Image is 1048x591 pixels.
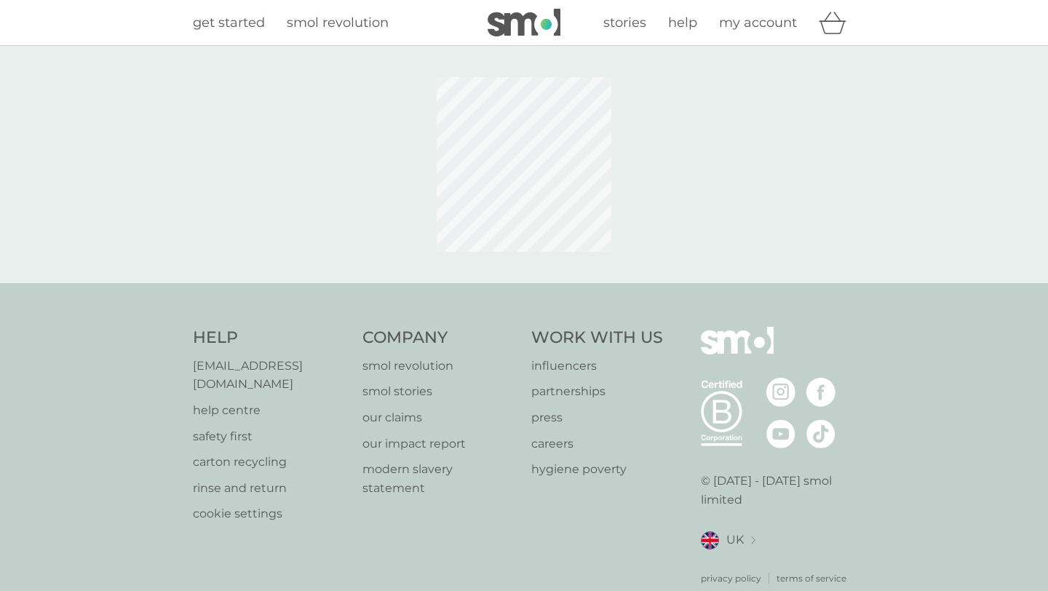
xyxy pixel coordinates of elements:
a: safety first [193,427,348,446]
a: stories [603,12,646,33]
a: smol stories [362,382,517,401]
h4: Work With Us [531,327,663,349]
a: help [668,12,697,33]
a: cookie settings [193,504,348,523]
span: stories [603,15,646,31]
a: privacy policy [701,571,761,585]
a: hygiene poverty [531,460,663,479]
span: my account [719,15,797,31]
img: select a new location [751,536,755,544]
a: partnerships [531,382,663,401]
a: our claims [362,408,517,427]
a: help centre [193,401,348,420]
h4: Company [362,327,517,349]
div: basket [819,8,855,37]
a: terms of service [777,571,846,585]
a: our impact report [362,435,517,453]
a: careers [531,435,663,453]
a: carton recycling [193,453,348,472]
span: help [668,15,697,31]
a: press [531,408,663,427]
img: UK flag [701,531,719,550]
a: smol revolution [287,12,389,33]
img: visit the smol Youtube page [766,419,795,448]
img: visit the smol Tiktok page [806,419,835,448]
a: modern slavery statement [362,460,517,497]
p: © [DATE] - [DATE] smol limited [701,472,856,509]
span: get started [193,15,265,31]
h4: Help [193,327,348,349]
span: smol revolution [287,15,389,31]
a: influencers [531,357,663,376]
img: visit the smol Instagram page [766,378,795,407]
a: rinse and return [193,479,348,498]
a: [EMAIL_ADDRESS][DOMAIN_NAME] [193,357,348,394]
a: my account [719,12,797,33]
img: smol [488,9,560,36]
img: smol [701,327,774,376]
img: visit the smol Facebook page [806,378,835,407]
a: smol revolution [362,357,517,376]
a: get started [193,12,265,33]
span: UK [726,531,744,550]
